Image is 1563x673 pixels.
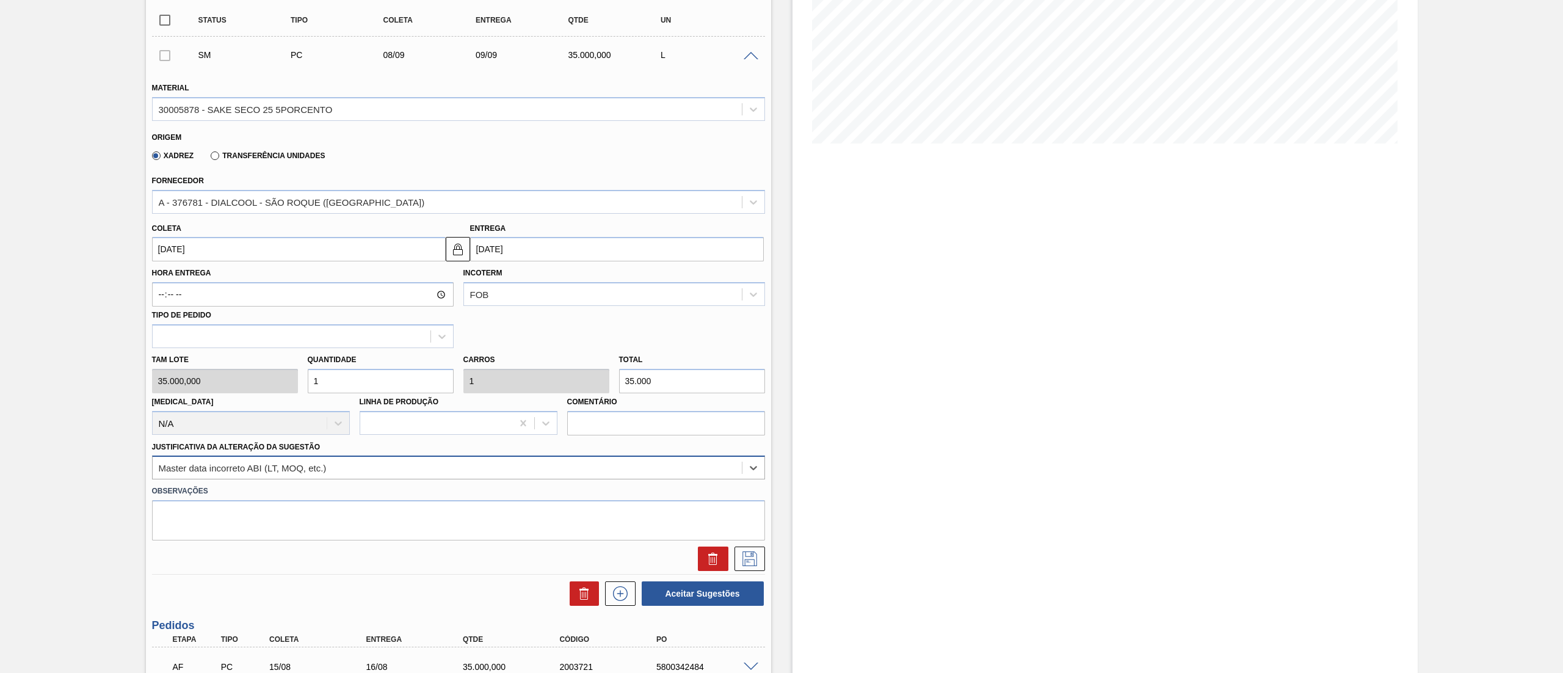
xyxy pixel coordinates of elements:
[218,662,270,672] div: Pedido de Compra
[565,16,670,24] div: Qtde
[658,16,763,24] div: UN
[170,635,222,644] div: Etapa
[463,269,502,277] label: Incoterm
[152,133,182,142] label: Origem
[642,581,764,606] button: Aceitar Sugestões
[599,581,636,606] div: Nova sugestão
[218,635,270,644] div: Tipo
[653,635,764,644] div: PO
[446,237,470,261] button: locked
[565,50,670,60] div: 35.000,000
[658,50,763,60] div: L
[195,16,301,24] div: Status
[266,662,377,672] div: 15/08/2025
[288,50,393,60] div: Pedido de Compra
[152,151,194,160] label: Xadrez
[195,50,301,60] div: Sugestão Manual
[619,355,643,364] label: Total
[653,662,764,672] div: 5800342484
[288,16,393,24] div: Tipo
[556,635,667,644] div: Código
[692,547,728,571] div: Excluir Sugestão
[266,635,377,644] div: Coleta
[152,264,454,282] label: Hora Entrega
[556,662,667,672] div: 2003721
[152,311,211,319] label: Tipo de pedido
[567,393,765,411] label: Comentário
[360,398,439,406] label: Linha de Produção
[728,547,765,571] div: Salvar Sugestão
[159,104,333,114] div: 30005878 - SAKE SECO 25 5PORCENTO
[152,443,321,451] label: Justificativa da Alteração da Sugestão
[473,16,578,24] div: Entrega
[152,237,446,261] input: dd/mm/yyyy
[470,237,764,261] input: dd/mm/yyyy
[363,635,473,644] div: Entrega
[473,50,578,60] div: 09/09/2025
[173,662,219,672] p: AF
[460,662,570,672] div: 35.000,000
[380,16,485,24] div: Coleta
[159,463,327,473] div: Master data incorreto ABI (LT, MOQ, etc.)
[152,398,214,406] label: [MEDICAL_DATA]
[470,224,506,233] label: Entrega
[460,635,570,644] div: Qtde
[470,289,489,300] div: FOB
[159,197,425,207] div: A - 376781 - DIALCOOL - SÃO ROQUE ([GEOGRAPHIC_DATA])
[152,482,765,500] label: Observações
[152,176,204,185] label: Fornecedor
[451,242,465,256] img: locked
[564,581,599,606] div: Excluir Sugestões
[380,50,485,60] div: 08/09/2025
[363,662,473,672] div: 16/08/2025
[152,84,189,92] label: Material
[211,151,325,160] label: Transferência Unidades
[636,580,765,607] div: Aceitar Sugestões
[152,224,181,233] label: Coleta
[463,355,495,364] label: Carros
[152,351,298,369] label: Tam lote
[308,355,357,364] label: Quantidade
[152,619,765,632] h3: Pedidos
